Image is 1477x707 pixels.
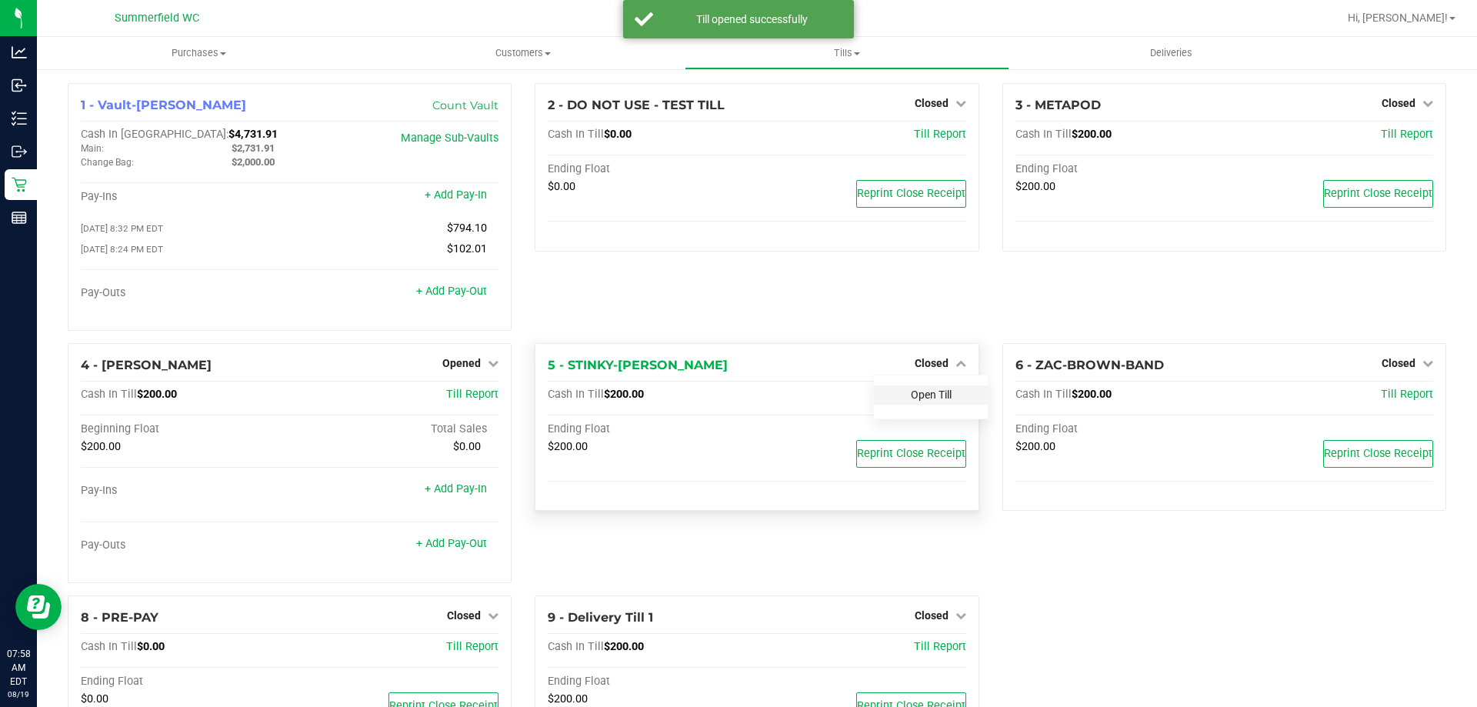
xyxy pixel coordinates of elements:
a: Count Vault [432,98,498,112]
span: $0.00 [604,128,632,141]
span: Purchases [37,46,361,60]
div: Pay-Outs [81,539,290,552]
span: Closed [915,97,949,109]
a: + Add Pay-Out [416,537,487,550]
a: Open Till [911,389,952,401]
span: Cash In Till [548,640,604,653]
span: Closed [915,357,949,369]
div: Total Sales [290,422,499,436]
span: Cash In Till [548,388,604,401]
div: Beginning Float [81,422,290,436]
span: 1 - Vault-[PERSON_NAME] [81,98,246,112]
inline-svg: Inventory [12,111,27,126]
div: Ending Float [548,162,757,176]
span: $200.00 [1015,180,1055,193]
span: $200.00 [604,640,644,653]
a: Tills [685,37,1009,69]
div: Pay-Ins [81,190,290,204]
a: Till Report [1381,388,1433,401]
span: $4,731.91 [228,128,278,141]
div: Ending Float [81,675,290,689]
span: Cash In Till [1015,128,1072,141]
inline-svg: Outbound [12,144,27,159]
div: Pay-Outs [81,286,290,300]
p: 08/19 [7,689,30,700]
span: 8 - PRE-PAY [81,610,158,625]
a: + Add Pay-In [425,482,487,495]
iframe: Resource center [15,584,62,630]
inline-svg: Reports [12,210,27,225]
button: Reprint Close Receipt [1323,180,1433,208]
span: $200.00 [137,388,177,401]
a: Till Report [446,388,498,401]
span: Closed [1382,357,1415,369]
span: $794.10 [447,222,487,235]
span: Cash In Till [548,128,604,141]
a: + Add Pay-Out [416,285,487,298]
span: Closed [1382,97,1415,109]
span: Customers [362,46,684,60]
inline-svg: Inbound [12,78,27,93]
div: Pay-Ins [81,484,290,498]
span: $0.00 [137,640,165,653]
span: 3 - METAPOD [1015,98,1101,112]
span: Deliveries [1129,46,1213,60]
span: Change Bag: [81,157,134,168]
span: $0.00 [81,692,108,705]
a: Till Report [914,128,966,141]
span: Hi, [PERSON_NAME]! [1348,12,1448,24]
a: Deliveries [1009,37,1333,69]
a: Manage Sub-Vaults [401,132,498,145]
span: Main: [81,143,104,154]
button: Reprint Close Receipt [1323,440,1433,468]
button: Reprint Close Receipt [856,180,966,208]
span: Reprint Close Receipt [1324,187,1432,200]
span: Reprint Close Receipt [857,447,965,460]
span: Closed [915,609,949,622]
p: 07:58 AM EDT [7,647,30,689]
span: Summerfield WC [115,12,199,25]
button: Reprint Close Receipt [856,440,966,468]
span: 2 - DO NOT USE - TEST TILL [548,98,725,112]
span: $200.00 [1072,128,1112,141]
span: $2,731.91 [232,142,275,154]
span: Reprint Close Receipt [1324,447,1432,460]
span: 4 - [PERSON_NAME] [81,358,212,372]
span: Cash In Till [1015,388,1072,401]
span: Tills [685,46,1008,60]
span: [DATE] 8:24 PM EDT [81,244,163,255]
div: Ending Float [548,675,757,689]
a: Till Report [914,640,966,653]
span: $200.00 [1072,388,1112,401]
a: + Add Pay-In [425,188,487,202]
inline-svg: Retail [12,177,27,192]
span: Closed [447,609,481,622]
div: Ending Float [1015,422,1225,436]
span: $102.01 [447,242,487,255]
inline-svg: Analytics [12,45,27,60]
span: $200.00 [548,440,588,453]
a: Till Report [1381,128,1433,141]
span: $200.00 [81,440,121,453]
span: Reprint Close Receipt [857,187,965,200]
span: $200.00 [604,388,644,401]
span: Cash In [GEOGRAPHIC_DATA]: [81,128,228,141]
span: Opened [442,357,481,369]
span: Cash In Till [81,388,137,401]
span: $200.00 [548,692,588,705]
span: $200.00 [1015,440,1055,453]
span: $0.00 [548,180,575,193]
span: Till Report [446,640,498,653]
span: Cash In Till [81,640,137,653]
span: $2,000.00 [232,156,275,168]
span: $0.00 [453,440,481,453]
span: 6 - ZAC-BROWN-BAND [1015,358,1164,372]
div: Ending Float [548,422,757,436]
a: Customers [361,37,685,69]
span: 9 - Delivery Till 1 [548,610,653,625]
